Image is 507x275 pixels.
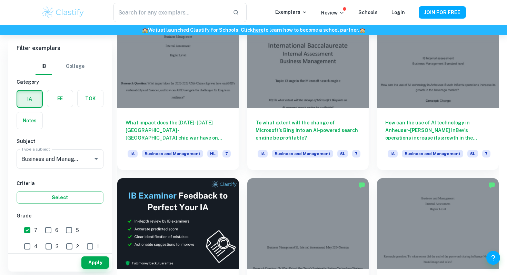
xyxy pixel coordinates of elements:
span: IA [128,150,138,157]
a: here [253,27,264,33]
button: Notes [17,112,42,129]
button: Help and Feedback [486,251,500,265]
span: SL [467,150,478,157]
span: 4 [34,243,38,250]
span: 7 [222,150,231,157]
p: Exemplars [275,8,307,16]
button: Apply [81,256,109,269]
span: 7 [482,150,490,157]
span: SL [337,150,348,157]
h6: Filter exemplars [8,39,112,58]
button: TOK [78,90,103,107]
h6: Subject [17,137,103,145]
input: Search for any exemplars... [113,3,227,22]
span: 🏫 [142,27,148,33]
span: 7 [352,150,360,157]
h6: Criteria [17,180,103,187]
button: College [66,58,84,75]
span: Business and Management [142,150,203,157]
button: IA [17,91,42,107]
a: What impact does the [DATE]-[DATE] [GEOGRAPHIC_DATA]-[GEOGRAPHIC_DATA] chip war have on AMD's sus... [117,17,239,170]
span: 🏫 [359,27,365,33]
span: 7 [34,226,37,234]
span: Business and Management [402,150,463,157]
div: Filter type choice [36,58,84,75]
span: 5 [76,226,79,234]
a: Login [391,10,405,15]
h6: What impact does the [DATE]-[DATE] [GEOGRAPHIC_DATA]-[GEOGRAPHIC_DATA] chip war have on AMD's sus... [126,119,231,142]
span: IA [388,150,398,157]
button: Open [91,154,101,164]
p: Review [321,9,345,17]
h6: Grade [17,212,103,220]
a: How can the use of AI technology in Anheuser-[PERSON_NAME] InBev's operations increase its growth... [377,17,499,170]
img: Marked [488,182,495,189]
a: Schools [358,10,378,15]
span: 1 [97,243,99,250]
img: Marked [358,182,365,189]
button: EE [47,90,73,107]
span: 2 [76,243,79,250]
span: Business and Management [272,150,333,157]
img: Clastify logo [41,6,85,19]
h6: Category [17,78,103,86]
h6: To what extent will the change of Microsoft’s Bing into an AI-powered search engine be profitable? [256,119,361,142]
img: Thumbnail [117,178,239,269]
h6: How can the use of AI technology in Anheuser-[PERSON_NAME] InBev's operations increase its growth... [385,119,490,142]
a: To what extent will the change of Microsoft’s Bing into an AI-powered search engine be profitable... [247,17,369,170]
button: JOIN FOR FREE [419,6,466,19]
span: IA [258,150,268,157]
button: IB [36,58,52,75]
span: 3 [56,243,59,250]
span: 6 [55,226,58,234]
span: HL [207,150,218,157]
h6: We just launched Clastify for Schools. Click to learn how to become a school partner. [1,26,506,34]
button: Select [17,191,103,204]
label: Type a subject [21,146,50,152]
